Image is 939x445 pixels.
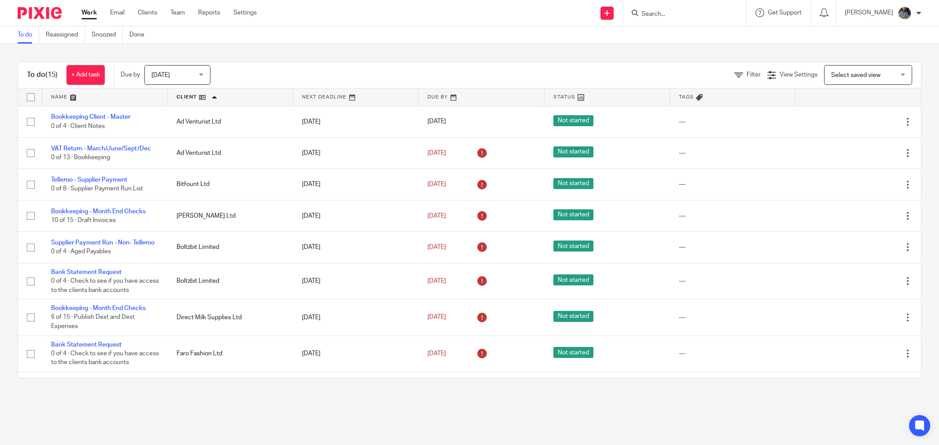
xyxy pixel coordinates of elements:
[553,347,593,358] span: Not started
[747,72,761,78] span: Filter
[679,149,787,157] div: ---
[293,169,419,200] td: [DATE]
[151,72,170,78] span: [DATE]
[427,213,446,219] span: [DATE]
[27,70,58,80] h1: To do
[168,169,293,200] td: Bitfount Ltd
[66,65,105,85] a: + Add task
[293,200,419,231] td: [DATE]
[233,8,257,17] a: Settings
[168,137,293,168] td: Ad Venturist Ltd
[51,146,151,152] a: VAT Return - March/June/Sept/Dec
[51,123,105,129] span: 0 of 4 · Client Notes
[51,314,135,330] span: 6 of 15 · Publish Dext and Dext Expenses
[553,115,593,126] span: Not started
[46,26,85,44] a: Reassigned
[553,274,593,285] span: Not started
[553,311,593,322] span: Not started
[679,180,787,189] div: ---
[51,240,155,246] a: Supplier Payment Run - Non- Telleroo
[129,26,151,44] a: Done
[780,72,817,78] span: View Settings
[51,186,143,192] span: 0 of 8 · Supplier Payment Run List
[168,372,293,403] td: Patientsource Limited
[45,71,58,78] span: (15)
[427,119,446,125] span: [DATE]
[293,137,419,168] td: [DATE]
[553,209,593,220] span: Not started
[168,263,293,299] td: Boltzbit Limited
[138,8,157,17] a: Clients
[18,26,39,44] a: To do
[553,146,593,157] span: Not started
[168,232,293,263] td: Boltzbit Limited
[51,305,146,311] a: Bookkeeping - Month End Checks
[293,336,419,372] td: [DATE]
[553,178,593,189] span: Not started
[427,244,446,250] span: [DATE]
[553,241,593,252] span: Not started
[92,26,123,44] a: Snoozed
[168,336,293,372] td: Faro Fashion Ltd
[845,8,893,17] p: [PERSON_NAME]
[168,299,293,336] td: Direct Milk Supplies Ltd
[51,114,130,120] a: Bookkeeping Client - Master
[51,217,116,223] span: 10 of 15 · Draft Invoices
[51,350,159,366] span: 0 of 4 · Check to see if you have access to the clients bank accounts
[198,8,220,17] a: Reports
[427,150,446,156] span: [DATE]
[168,200,293,231] td: [PERSON_NAME] Ltd
[768,10,802,16] span: Get Support
[51,278,159,293] span: 0 of 4 · Check to see if you have access to the clients bank accounts
[427,278,446,284] span: [DATE]
[51,249,111,255] span: 0 of 4 · Aged Payables
[679,277,787,285] div: ---
[293,263,419,299] td: [DATE]
[51,154,110,160] span: 0 of 13 · Bookkeeping
[679,95,694,99] span: Tags
[831,72,880,78] span: Select saved view
[18,7,62,19] img: Pixie
[51,177,127,183] a: Telleroo - Supplier Payment
[427,181,446,187] span: [DATE]
[679,212,787,220] div: ---
[427,350,446,357] span: [DATE]
[679,349,787,358] div: ---
[641,11,720,18] input: Search
[293,232,419,263] td: [DATE]
[679,243,787,252] div: ---
[51,342,122,348] a: Bank Statement Request
[51,208,146,215] a: Bookkeeping - Month End Checks
[293,106,419,137] td: [DATE]
[293,299,419,336] td: [DATE]
[170,8,185,17] a: Team
[898,6,912,20] img: Jaskaran%20Singh.jpeg
[293,372,419,403] td: [DATE]
[51,269,122,275] a: Bank Statement Request
[168,106,293,137] td: Ad Venturist Ltd
[81,8,97,17] a: Work
[427,314,446,321] span: [DATE]
[679,117,787,126] div: ---
[110,8,125,17] a: Email
[121,70,140,79] p: Due by
[679,313,787,322] div: ---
